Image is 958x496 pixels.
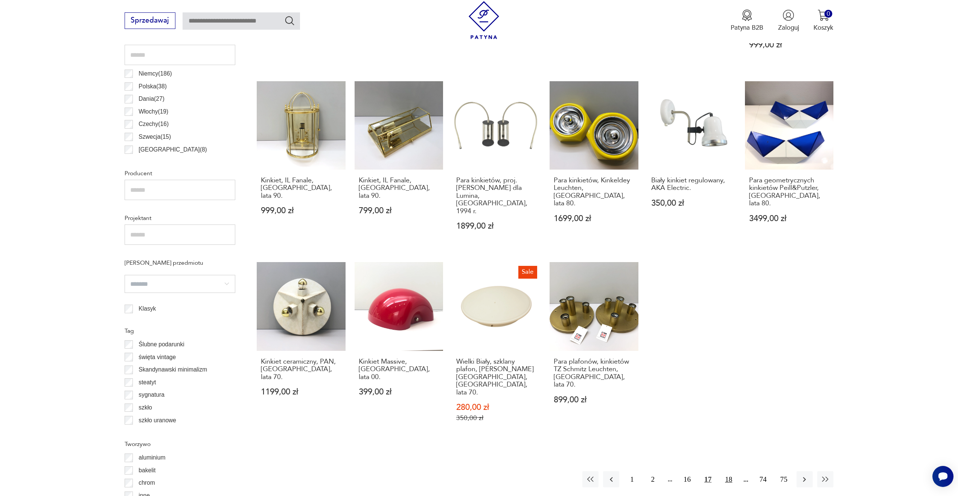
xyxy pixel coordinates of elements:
[125,326,235,336] p: Tag
[359,388,439,396] p: 399,00 zł
[257,81,345,248] a: Kinkiet, IL Fanale, Włochy, lata 90.Kinkiet, IL Fanale, [GEOGRAPHIC_DATA], lata 90.999,00 zł
[749,41,830,49] p: 999,00 zł
[139,132,171,142] p: Szwecja ( 15 )
[456,222,537,230] p: 1899,00 zł
[776,471,792,487] button: 75
[456,177,537,215] h3: Para kinkietów, proj. [PERSON_NAME] dla Lumina, [GEOGRAPHIC_DATA], 1994 r.
[452,81,541,248] a: Para kinkietów, proj. T. Cimini dla Lumina, Włochy, 1994 r.Para kinkietów, proj. [PERSON_NAME] dl...
[261,207,341,215] p: 999,00 zł
[359,207,439,215] p: 799,00 zł
[731,9,763,32] a: Ikona medaluPatyna B2B
[139,340,184,349] p: Ślubne podarunki
[813,23,833,32] p: Koszyk
[731,9,763,32] button: Patyna B2B
[257,262,345,440] a: Kinkiet ceramiczny, PAN, Niemcy, lata 70.Kinkiet ceramiczny, PAN, [GEOGRAPHIC_DATA], lata 70.1199...
[550,81,638,248] a: Para kinkietów, Kinkeldey Leuchten, Niemcy, lata 80.Para kinkietów, Kinkeldey Leuchten, [GEOGRAPH...
[125,12,175,29] button: Sprzedawaj
[745,81,833,248] a: Para geometrycznych kinkietów Peill&Putzler, Niemcy, lata 80.Para geometrycznych kinkietów Peill&...
[554,177,634,208] h3: Para kinkietów, Kinkeldey Leuchten, [GEOGRAPHIC_DATA], lata 80.
[139,145,207,155] p: [GEOGRAPHIC_DATA] ( 8 )
[749,177,830,208] h3: Para geometrycznych kinkietów Peill&Putzler, [GEOGRAPHIC_DATA], lata 80.
[139,107,168,117] p: Włochy ( 19 )
[125,258,235,268] p: [PERSON_NAME] przedmiotu
[139,378,156,387] p: steatyt
[554,215,634,223] p: 1699,00 zł
[465,1,503,39] img: Patyna - sklep z meblami i dekoracjami vintage
[125,18,175,24] a: Sprzedawaj
[139,466,155,475] p: bakelit
[284,15,295,26] button: Szukaj
[778,9,799,32] button: Zaloguj
[554,358,634,389] h3: Para plafonów, kinkietów TZ Schmitz Leuchten, [GEOGRAPHIC_DATA], lata 70.
[139,403,152,413] p: szkło
[456,414,537,422] p: 350,00 zł
[125,213,235,223] p: Projektant
[783,9,794,21] img: Ikonka użytkownika
[139,428,186,438] p: Tajemniczy Ogród
[651,199,732,207] p: 350,00 zł
[550,262,638,440] a: Para plafonów, kinkietów TZ Schmitz Leuchten, Niemcy, lata 70.Para plafonów, kinkietów TZ Schmitz...
[824,10,832,18] div: 0
[647,81,736,248] a: Biały kinkiet regulowany, AKA Electric.Biały kinkiet regulowany, AKA Electric.350,00 zł
[139,453,165,463] p: aluminium
[818,9,829,21] img: Ikona koszyka
[932,466,953,487] iframe: Smartsupp widget button
[359,177,439,200] h3: Kinkiet, IL Fanale, [GEOGRAPHIC_DATA], lata 90.
[741,9,753,21] img: Ikona medalu
[645,471,661,487] button: 2
[749,215,830,223] p: 3499,00 zł
[139,478,155,488] p: chrom
[139,365,207,375] p: Skandynawski minimalizm
[139,82,167,91] p: Polska ( 38 )
[452,262,541,440] a: SaleWielki Biały, szklany plafon, Penko Pieńsk, Polska, lata 70.Wielki Biały, szklany plafon, [PE...
[139,119,169,129] p: Czechy ( 16 )
[139,390,164,400] p: sygnatura
[261,358,341,381] h3: Kinkiet ceramiczny, PAN, [GEOGRAPHIC_DATA], lata 70.
[139,157,207,167] p: [GEOGRAPHIC_DATA] ( 6 )
[554,396,634,404] p: 899,00 zł
[139,416,176,425] p: szkło uranowe
[359,358,439,381] h3: Kinkiet Massive, [GEOGRAPHIC_DATA], lata 00.
[456,403,537,411] p: 280,00 zł
[125,439,235,449] p: Tworzywo
[778,23,799,32] p: Zaloguj
[700,471,716,487] button: 17
[755,471,771,487] button: 74
[731,23,763,32] p: Patyna B2B
[139,94,164,104] p: Dania ( 27 )
[624,471,640,487] button: 1
[139,352,176,362] p: święta vintage
[125,168,235,178] p: Producent
[261,177,341,200] h3: Kinkiet, IL Fanale, [GEOGRAPHIC_DATA], lata 90.
[139,304,156,314] p: Klasyk
[456,358,537,396] h3: Wielki Biały, szklany plafon, [PERSON_NAME][GEOGRAPHIC_DATA], [GEOGRAPHIC_DATA], lata 70.
[813,9,833,32] button: 0Koszyk
[355,81,443,248] a: Kinkiet, IL Fanale, Włochy, lata 90.Kinkiet, IL Fanale, [GEOGRAPHIC_DATA], lata 90.799,00 zł
[139,69,172,79] p: Niemcy ( 186 )
[720,471,737,487] button: 18
[651,177,732,192] h3: Biały kinkiet regulowany, AKA Electric.
[355,262,443,440] a: Kinkiet Massive, Belgia, lata 00.Kinkiet Massive, [GEOGRAPHIC_DATA], lata 00.399,00 zł
[679,471,695,487] button: 16
[261,388,341,396] p: 1199,00 zł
